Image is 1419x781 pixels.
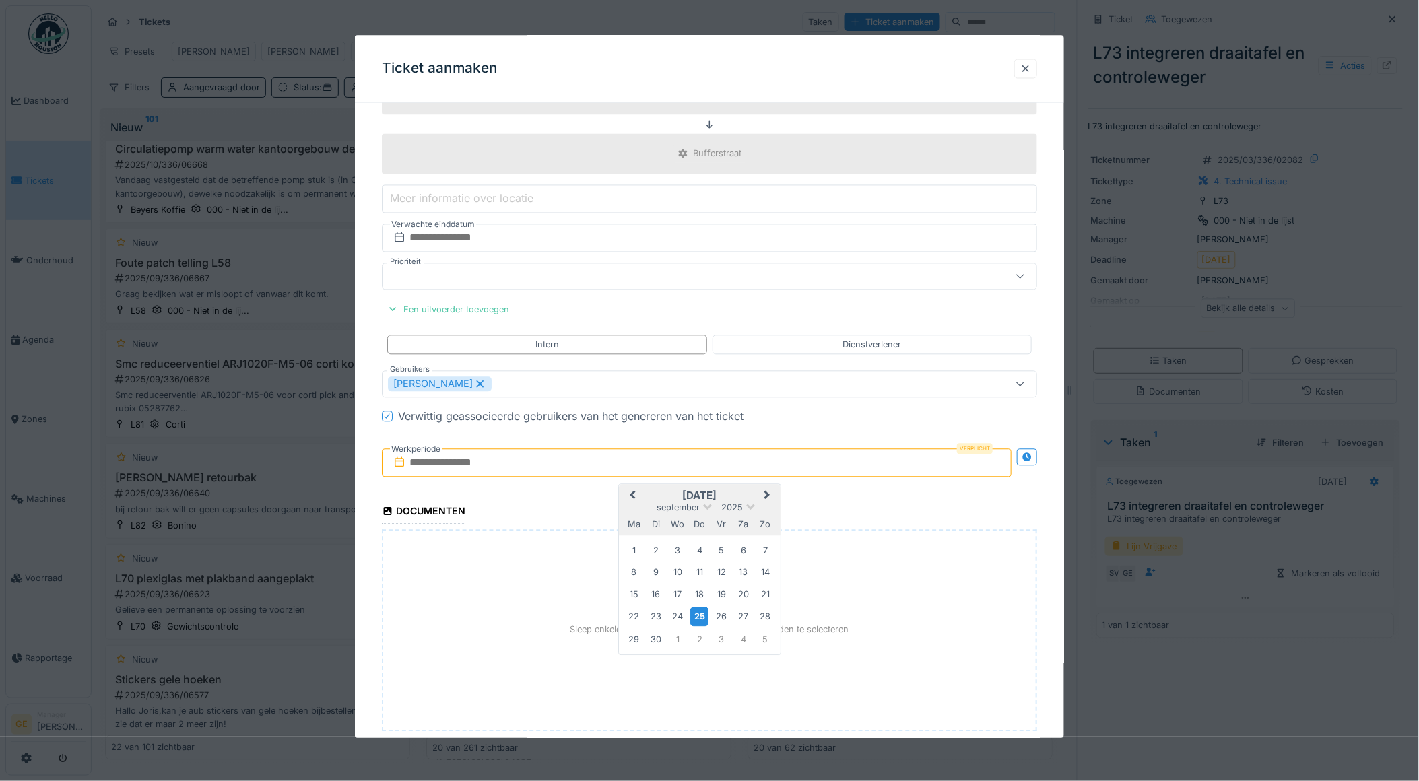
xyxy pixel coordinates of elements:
[690,630,708,648] div: Choose donderdag 2 oktober 2025
[669,607,687,625] div: Choose woensdag 24 september 2025
[669,563,687,581] div: Choose woensdag 10 september 2025
[734,607,752,625] div: Choose zaterdag 27 september 2025
[669,630,687,648] div: Choose woensdag 1 oktober 2025
[758,485,779,507] button: Next Month
[647,541,665,559] div: Choose dinsdag 2 september 2025
[647,607,665,625] div: Choose dinsdag 23 september 2025
[625,607,643,625] div: Choose maandag 22 september 2025
[657,502,700,512] span: september
[669,515,687,533] div: woensdag
[690,607,708,626] div: Choose donderdag 25 september 2025
[390,217,476,232] label: Verwachte einddatum
[957,443,993,454] div: Verplicht
[647,515,665,533] div: dinsdag
[713,563,731,581] div: Choose vrijdag 12 september 2025
[625,541,643,559] div: Choose maandag 1 september 2025
[388,376,492,391] div: [PERSON_NAME]
[570,623,849,636] p: Sleep enkele bestanden hierheen of klik om bestanden te selecteren
[713,541,731,559] div: Choose vrijdag 5 september 2025
[734,515,752,533] div: zaterdag
[398,408,744,424] div: Verwittig geassocieerde gebruikers van het genereren van het ticket
[734,585,752,603] div: Choose zaterdag 20 september 2025
[756,541,774,559] div: Choose zondag 7 september 2025
[620,485,642,507] button: Previous Month
[647,585,665,603] div: Choose dinsdag 16 september 2025
[382,300,515,318] div: Een uitvoerder toevoegen
[694,147,742,160] div: Bufferstraat
[535,338,559,351] div: Intern
[390,442,442,456] label: Werkperiode
[625,585,643,603] div: Choose maandag 15 september 2025
[734,630,752,648] div: Choose zaterdag 4 oktober 2025
[713,607,731,625] div: Choose vrijdag 26 september 2025
[382,60,498,77] h3: Ticket aanmaken
[619,489,781,502] h2: [DATE]
[623,539,776,650] div: Month september, 2025
[843,338,901,351] div: Dienstverlener
[669,585,687,603] div: Choose woensdag 17 september 2025
[713,515,731,533] div: vrijdag
[647,630,665,648] div: Choose dinsdag 30 september 2025
[756,585,774,603] div: Choose zondag 21 september 2025
[669,541,687,559] div: Choose woensdag 3 september 2025
[734,541,752,559] div: Choose zaterdag 6 september 2025
[721,502,743,512] span: 2025
[756,563,774,581] div: Choose zondag 14 september 2025
[756,630,774,648] div: Choose zondag 5 oktober 2025
[713,585,731,603] div: Choose vrijdag 19 september 2025
[734,563,752,581] div: Choose zaterdag 13 september 2025
[625,563,643,581] div: Choose maandag 8 september 2025
[382,501,466,524] div: Documenten
[713,630,731,648] div: Choose vrijdag 3 oktober 2025
[756,515,774,533] div: zondag
[756,607,774,625] div: Choose zondag 28 september 2025
[387,256,424,267] label: Prioriteit
[690,585,708,603] div: Choose donderdag 18 september 2025
[387,364,432,375] label: Gebruikers
[647,563,665,581] div: Choose dinsdag 9 september 2025
[690,563,708,581] div: Choose donderdag 11 september 2025
[625,630,643,648] div: Choose maandag 29 september 2025
[625,515,643,533] div: maandag
[387,190,536,206] label: Meer informatie over locatie
[690,515,708,533] div: donderdag
[690,541,708,559] div: Choose donderdag 4 september 2025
